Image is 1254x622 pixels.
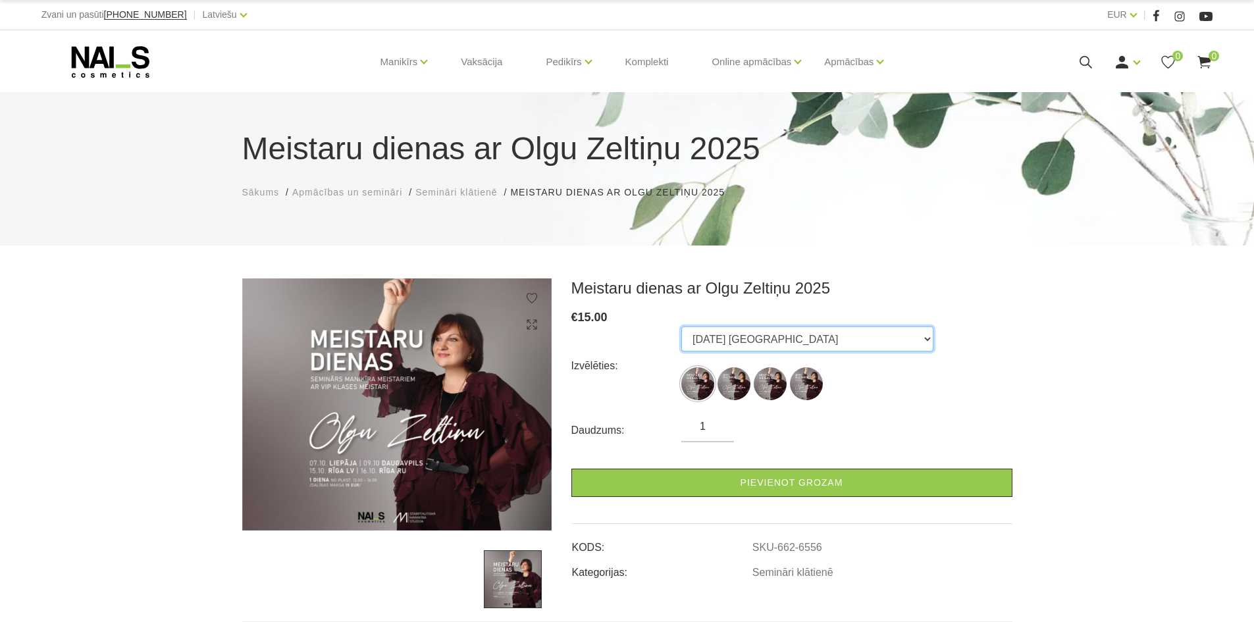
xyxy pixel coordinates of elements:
a: Pedikīrs [546,36,581,88]
a: Pievienot grozam [571,469,1012,497]
img: ... [790,367,823,400]
a: Online apmācības [712,36,791,88]
span: 15.00 [578,311,608,324]
span: Apmācības un semināri [292,187,402,197]
img: ... [484,550,542,608]
a: SKU-662-6556 [752,542,822,554]
img: ... [754,367,787,400]
h3: Meistaru dienas ar Olgu Zeltiņu 2025 [571,278,1012,298]
a: Sākums [242,186,280,199]
span: Semināri klātienē [415,187,497,197]
a: 0 [1160,54,1176,70]
img: ... [681,367,714,400]
div: Izvēlēties: [571,355,682,376]
li: Meistaru dienas ar Olgu Zeltiņu 2025 [510,186,738,199]
span: Sākums [242,187,280,197]
a: Semināri klātienē [415,186,497,199]
a: Apmācības [824,36,874,88]
span: | [1143,7,1146,23]
img: ... [718,367,750,400]
h1: Meistaru dienas ar Olgu Zeltiņu 2025 [242,125,1012,172]
span: € [571,311,578,324]
td: Kategorijas: [571,556,752,581]
a: 0 [1196,54,1213,70]
img: ... [242,278,552,531]
a: Vaksācija [450,30,513,93]
td: KODS: [571,531,752,556]
a: Komplekti [615,30,679,93]
span: [PHONE_NUMBER] [104,9,187,20]
span: 0 [1172,51,1183,61]
a: EUR [1107,7,1127,22]
a: Manikīrs [380,36,418,88]
div: Zvani un pasūti [41,7,187,23]
a: Apmācības un semināri [292,186,402,199]
a: [PHONE_NUMBER] [104,10,187,20]
a: Semināri klātienē [752,567,833,579]
span: 0 [1209,51,1219,61]
div: Daudzums: [571,420,682,441]
a: Latviešu [203,7,237,22]
span: | [194,7,196,23]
